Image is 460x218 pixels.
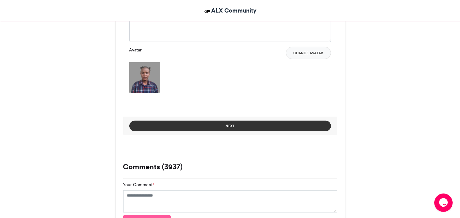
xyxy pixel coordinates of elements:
[123,182,154,188] label: Your Comment
[434,194,454,212] iframe: chat widget
[129,62,160,93] img: 1756903947.714-b2dcae4267c1926e4edbba7f5065fdc4d8f11412.png
[286,47,331,59] button: Change Avatar
[203,7,211,15] img: ALX Community
[123,163,337,171] h3: Comments (3937)
[203,6,257,15] a: ALX Community
[129,47,142,53] label: Avatar
[129,121,331,131] button: Next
